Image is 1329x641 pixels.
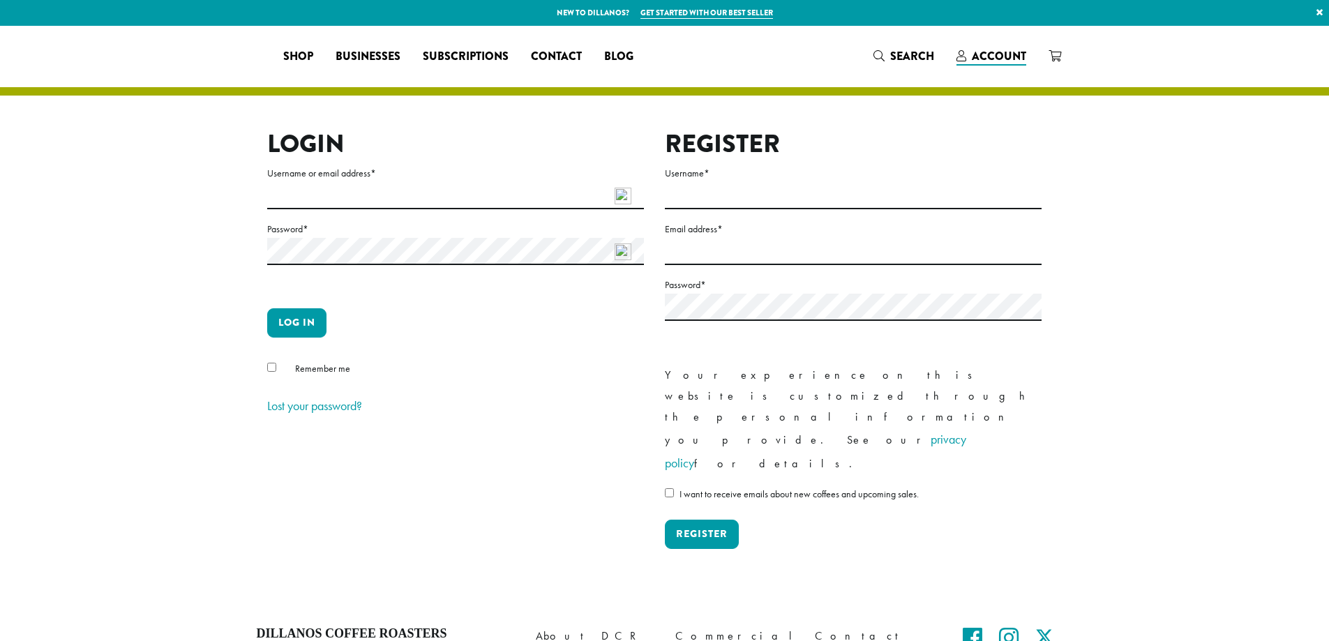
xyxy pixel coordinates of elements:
[615,188,631,204] img: npw-badge-icon-locked.svg
[423,48,509,66] span: Subscriptions
[665,520,739,549] button: Register
[604,48,633,66] span: Blog
[267,308,326,338] button: Log in
[665,431,966,471] a: privacy policy
[267,165,644,182] label: Username or email address
[295,362,350,375] span: Remember me
[665,165,1042,182] label: Username
[890,48,934,64] span: Search
[665,129,1042,159] h2: Register
[665,220,1042,238] label: Email address
[267,129,644,159] h2: Login
[862,45,945,68] a: Search
[267,398,362,414] a: Lost your password?
[665,365,1042,475] p: Your experience on this website is customized through the personal information you provide. See o...
[283,48,313,66] span: Shop
[679,488,919,500] span: I want to receive emails about new coffees and upcoming sales.
[615,243,631,260] img: npw-badge-icon-locked.svg
[972,48,1026,64] span: Account
[640,7,773,19] a: Get started with our best seller
[272,45,324,68] a: Shop
[665,488,674,497] input: I want to receive emails about new coffees and upcoming sales.
[267,220,644,238] label: Password
[336,48,400,66] span: Businesses
[531,48,582,66] span: Contact
[665,276,1042,294] label: Password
